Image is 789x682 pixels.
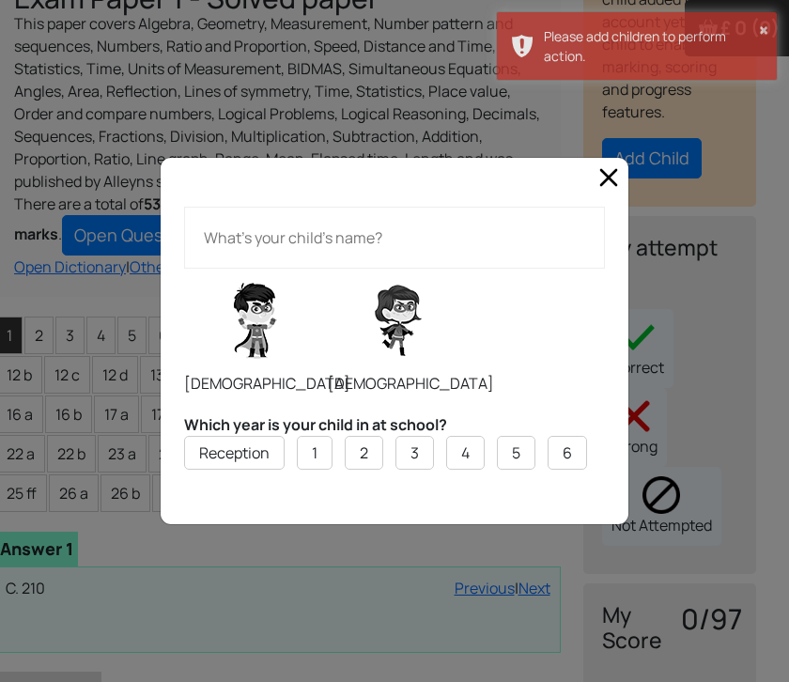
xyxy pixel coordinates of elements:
[184,414,447,435] b: Which year is your child in at school?
[563,442,572,464] label: 6
[461,442,470,464] label: 4
[199,442,270,464] label: Reception
[184,373,350,394] span: [DEMOGRAPHIC_DATA]
[312,442,317,464] label: 1
[410,442,419,464] label: 3
[360,442,368,464] label: 2
[184,207,605,269] input: What's your child's name?
[759,21,768,39] button: ×
[544,26,763,66] div: Please add children to perform action.
[328,373,494,394] span: [DEMOGRAPHIC_DATA]
[512,442,520,464] label: 5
